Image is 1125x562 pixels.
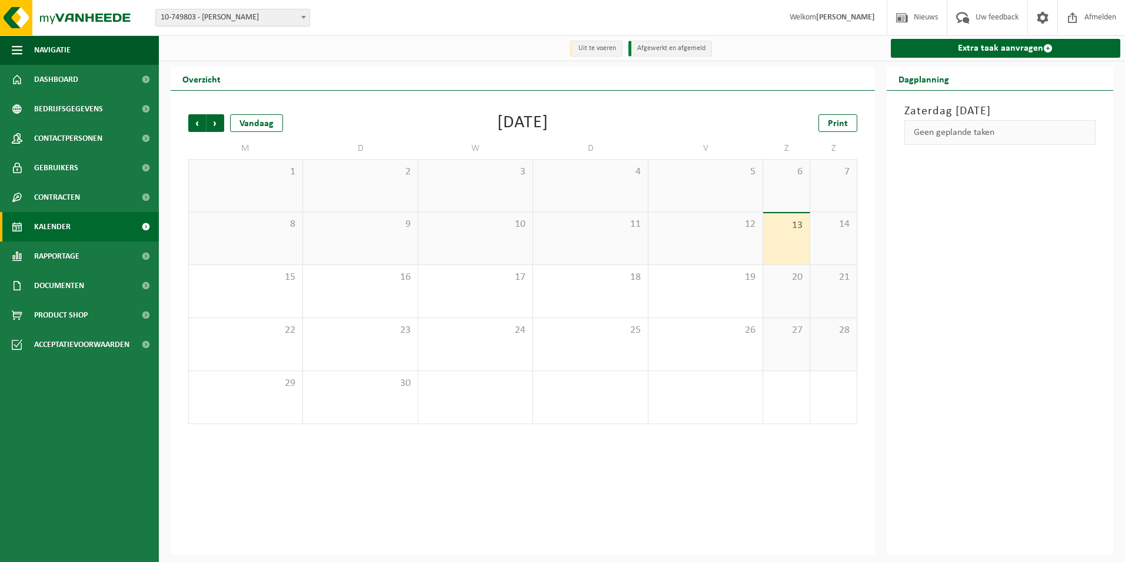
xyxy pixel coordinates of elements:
[309,377,411,390] span: 30
[818,114,857,132] a: Print
[34,212,71,242] span: Kalender
[654,218,757,231] span: 12
[769,271,804,284] span: 20
[654,166,757,178] span: 5
[230,114,283,132] div: Vandaag
[34,330,129,359] span: Acceptatievoorwaarden
[828,119,848,128] span: Print
[904,120,1096,145] div: Geen geplande taken
[539,271,641,284] span: 18
[763,138,810,159] td: Z
[34,242,79,271] span: Rapportage
[155,9,310,27] span: 10-749803 - VANACKER WIM - DADIZELE
[570,41,623,57] li: Uit te voeren
[904,103,1096,120] h3: Zaterdag [DATE]
[539,218,641,231] span: 11
[810,138,857,159] td: Z
[816,218,851,231] span: 14
[207,114,224,132] span: Volgende
[539,166,641,178] span: 4
[648,138,763,159] td: V
[424,218,527,231] span: 10
[497,114,548,132] div: [DATE]
[34,300,88,330] span: Product Shop
[769,166,804,178] span: 6
[195,271,297,284] span: 15
[891,39,1121,58] a: Extra taak aanvragen
[418,138,533,159] td: W
[188,138,303,159] td: M
[34,183,80,212] span: Contracten
[628,41,712,57] li: Afgewerkt en afgemeld
[195,166,297,178] span: 1
[34,94,103,124] span: Bedrijfsgegevens
[424,271,527,284] span: 17
[887,67,961,90] h2: Dagplanning
[34,65,78,94] span: Dashboard
[195,324,297,337] span: 22
[816,13,875,22] strong: [PERSON_NAME]
[309,324,411,337] span: 23
[195,377,297,390] span: 29
[195,218,297,231] span: 8
[171,67,232,90] h2: Overzicht
[309,271,411,284] span: 16
[34,35,71,65] span: Navigatie
[424,324,527,337] span: 24
[539,324,641,337] span: 25
[303,138,418,159] td: D
[188,114,206,132] span: Vorige
[309,166,411,178] span: 2
[309,218,411,231] span: 9
[769,219,804,232] span: 13
[34,124,102,153] span: Contactpersonen
[424,166,527,178] span: 3
[156,9,309,26] span: 10-749803 - VANACKER WIM - DADIZELE
[816,324,851,337] span: 28
[816,271,851,284] span: 21
[533,138,648,159] td: D
[816,166,851,178] span: 7
[654,324,757,337] span: 26
[34,271,84,300] span: Documenten
[34,153,78,183] span: Gebruikers
[769,324,804,337] span: 27
[654,271,757,284] span: 19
